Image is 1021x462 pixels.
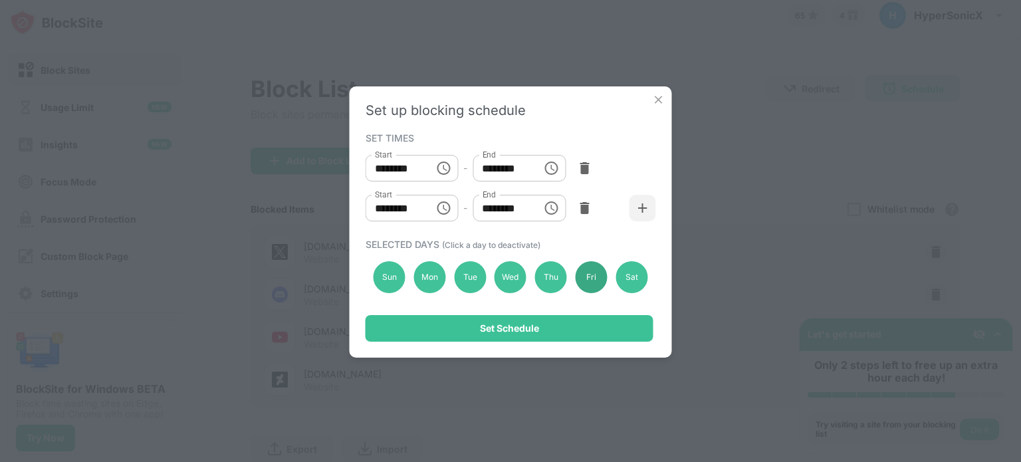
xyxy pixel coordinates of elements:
[442,240,540,250] span: (Click a day to deactivate)
[482,189,496,200] label: End
[463,161,467,175] div: -
[480,323,539,334] div: Set Schedule
[616,261,647,293] div: Sat
[463,201,467,215] div: -
[374,261,405,293] div: Sun
[366,102,656,118] div: Set up blocking schedule
[366,132,653,143] div: SET TIMES
[576,261,608,293] div: Fri
[538,195,564,221] button: Choose time, selected time is 6:00 AM
[375,149,392,160] label: Start
[482,149,496,160] label: End
[366,239,653,250] div: SELECTED DAYS
[375,189,392,200] label: Start
[454,261,486,293] div: Tue
[652,93,665,106] img: x-button.svg
[495,261,526,293] div: Wed
[535,261,567,293] div: Thu
[413,261,445,293] div: Mon
[430,195,457,221] button: Choose time, selected time is 12:00 AM
[538,155,564,181] button: Choose time, selected time is 11:59 PM
[430,155,457,181] button: Choose time, selected time is 10:00 PM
